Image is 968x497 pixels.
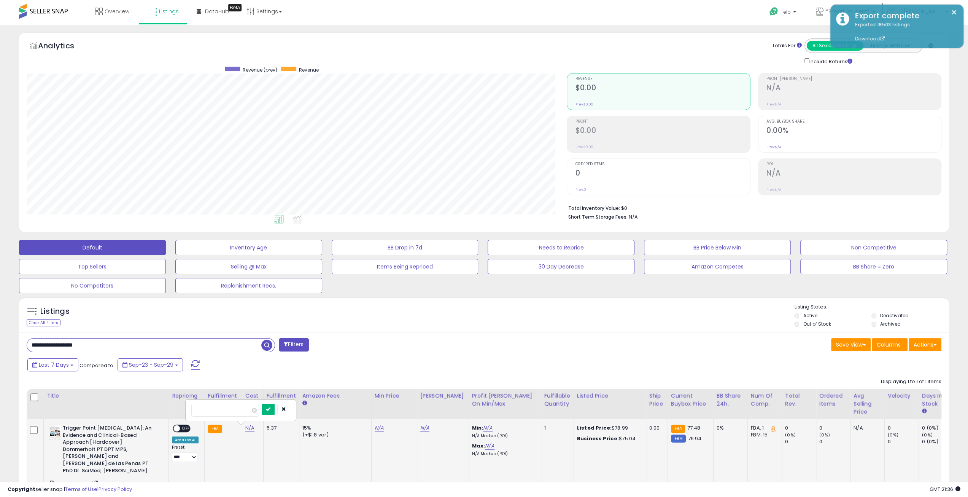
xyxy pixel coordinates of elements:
span: 2025-10-7 21:36 GMT [930,486,960,493]
div: 5.37 [267,425,293,431]
a: Help [763,1,804,25]
div: $78.99 [577,425,640,431]
b: Trigger Point [MEDICAL_DATA]: An Evidence and Clinical-Based Approach [Hardcover] Dommerholt PT D... [63,425,155,476]
button: Filters [279,338,308,352]
span: Last 7 Days [39,361,69,369]
h2: 0 [575,169,750,179]
div: Ship Price [649,392,664,408]
button: Columns [872,338,908,351]
div: 0 [785,425,816,431]
div: 0 [819,438,850,445]
div: Amazon AI [172,436,199,443]
img: 51BXL39zUSL._SL40_.jpg [49,425,61,440]
div: Include Returns [799,57,862,66]
small: FBA [208,425,222,433]
div: [PERSON_NAME] [420,392,466,400]
b: Total Inventory Value: [568,205,620,211]
b: Min: [472,424,483,431]
p: Listing States: [794,304,949,311]
button: BB Price Below Min [644,240,791,255]
div: Exported 18503 listings. [849,21,958,43]
div: FBA: 1 [751,425,776,431]
div: Profit [PERSON_NAME] on Min/Max [472,392,538,408]
button: Needs to Reprice [488,240,634,255]
div: Fulfillable Quantity [544,392,571,408]
div: Total Rev. [785,392,813,408]
button: BB Share = Zero [800,259,947,274]
h5: Analytics [38,40,89,53]
div: Fulfillment Cost [267,392,296,408]
div: Num of Comp. [751,392,779,408]
div: Title [47,392,165,400]
p: N/A Markup (ROI) [472,433,535,439]
small: Prev: N/A [766,145,781,149]
div: N/A [854,425,879,431]
a: Privacy Policy [99,486,132,493]
small: Prev: $0.00 [575,145,593,149]
label: Archived [880,321,901,327]
div: 0 [888,425,919,431]
h2: N/A [766,83,941,94]
div: 0 [819,425,850,431]
span: N/A [628,213,637,221]
span: Profit [575,120,750,124]
button: Last 7 Days [27,358,78,371]
b: Max: [472,442,485,449]
div: Days In Stock [922,392,950,408]
small: Prev: N/A [766,102,781,107]
div: Current Buybox Price [671,392,710,408]
span: OFF [180,425,192,432]
button: Replenishment Recs. [175,278,322,293]
small: FBA [671,425,685,433]
div: seller snap | | [8,486,132,493]
button: BB Drop in 7d [332,240,478,255]
div: Clear All Filters [27,319,60,326]
small: Prev: N/A [766,187,781,192]
h5: Listings [40,306,70,317]
div: $75.04 [577,435,640,442]
a: Download [855,35,885,42]
span: Sep-23 - Sep-29 [129,361,173,369]
button: Actions [909,338,941,351]
div: Listed Price [577,392,643,400]
label: Deactivated [880,312,909,319]
span: Overview [105,8,129,15]
span: Revenue [299,67,319,73]
div: Ordered Items [819,392,847,408]
span: 76.94 [688,435,701,442]
span: Profit [PERSON_NAME] [766,77,941,81]
small: (0%) [819,432,830,438]
button: All Selected Listings [807,41,863,51]
a: Terms of Use [65,486,97,493]
button: Selling @ Max [175,259,322,274]
span: Revenue [575,77,750,81]
div: BB Share 24h. [717,392,744,408]
div: Velocity [888,392,916,400]
b: Business Price: [577,435,619,442]
a: N/A [420,424,429,432]
span: Ordered Items [575,162,750,166]
span: Avg. Buybox Share [766,120,941,124]
span: Columns [877,341,901,348]
a: N/A [485,442,494,450]
button: Sep-23 - Sep-29 [118,358,183,371]
a: N/A [245,424,254,432]
h2: 0.00% [766,126,941,136]
div: 0% [717,425,742,431]
span: | SKU: 9780702074165_FBAG [92,480,156,486]
label: Out of Stock [803,321,831,327]
button: Default [19,240,166,255]
small: Prev: 0 [575,187,586,192]
div: Displaying 1 to 1 of 1 items [881,378,941,385]
button: 30 Day Decrease [488,259,634,274]
h2: $0.00 [575,126,750,136]
button: No Competitors [19,278,166,293]
p: N/A Markup (ROI) [472,451,535,457]
span: Compared to: [79,362,114,369]
span: Help [780,9,791,15]
small: FBM [671,435,686,443]
span: DataHub [205,8,229,15]
div: Cost [245,392,260,400]
small: Prev: $0.00 [575,102,593,107]
div: 1 [544,425,568,431]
